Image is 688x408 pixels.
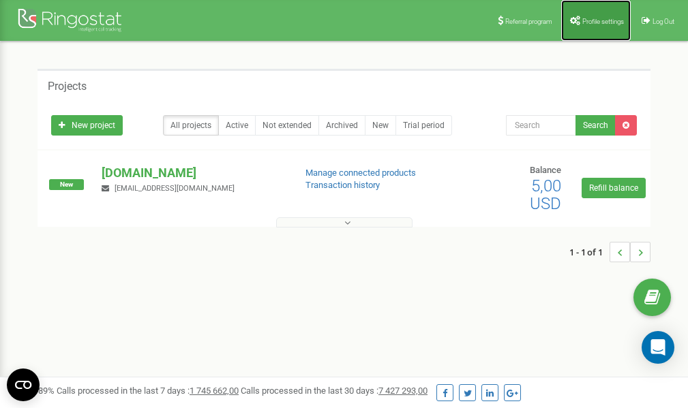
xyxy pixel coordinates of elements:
[569,228,650,276] nav: ...
[51,115,123,136] a: New project
[530,165,561,175] span: Balance
[163,115,219,136] a: All projects
[582,18,624,25] span: Profile settings
[49,179,84,190] span: New
[395,115,452,136] a: Trial period
[318,115,365,136] a: Archived
[218,115,256,136] a: Active
[115,184,235,193] span: [EMAIL_ADDRESS][DOMAIN_NAME]
[305,168,416,178] a: Manage connected products
[365,115,396,136] a: New
[102,164,283,182] p: [DOMAIN_NAME]
[569,242,610,262] span: 1 - 1 of 1
[653,18,674,25] span: Log Out
[305,180,380,190] a: Transaction history
[255,115,319,136] a: Not extended
[190,386,239,396] u: 1 745 662,00
[48,80,87,93] h5: Projects
[582,178,646,198] a: Refill balance
[505,18,552,25] span: Referral program
[7,368,40,401] button: Open CMP widget
[506,115,576,136] input: Search
[642,331,674,364] div: Open Intercom Messenger
[530,176,561,213] span: 5,00 USD
[575,115,616,136] button: Search
[378,386,428,396] u: 7 427 293,00
[241,386,428,396] span: Calls processed in the last 30 days :
[57,386,239,396] span: Calls processed in the last 7 days :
